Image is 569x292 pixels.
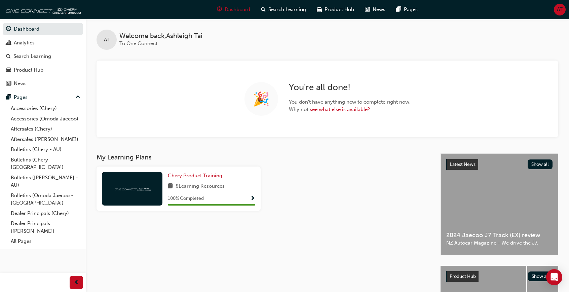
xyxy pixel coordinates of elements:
span: search-icon [261,5,266,14]
a: see what else is available? [310,106,370,112]
a: news-iconNews [359,3,391,16]
span: pages-icon [6,95,11,101]
a: car-iconProduct Hub [311,3,359,16]
a: Aftersales ([PERSON_NAME]) [8,134,83,145]
a: guage-iconDashboard [212,3,256,16]
span: guage-icon [217,5,222,14]
span: Latest News [450,161,476,167]
span: Chery Product Training [168,173,222,179]
h3: My Learning Plans [97,153,430,161]
div: News [14,80,27,87]
a: Dealer Principals ([PERSON_NAME]) [8,218,83,236]
a: Product Hub [3,64,83,76]
img: oneconnect [3,3,81,16]
span: Why not [289,106,411,113]
span: Product Hub [450,273,476,279]
a: Bulletins (Chery - AU) [8,144,83,155]
div: Open Intercom Messenger [546,269,562,285]
span: To One Connect [119,40,157,46]
button: Pages [3,91,83,104]
a: Latest NewsShow all2024 Jaecoo J7 Track (EX) reviewNZ Autocar Magazine - We drive the J7. [441,153,558,255]
a: Accessories (Chery) [8,103,83,114]
span: car-icon [6,67,11,73]
div: Product Hub [14,66,43,74]
a: News [3,77,83,90]
span: Dashboard [225,6,250,13]
button: Show all [528,271,553,281]
span: 8 Learning Resources [176,182,225,191]
button: AT [554,4,566,15]
span: 100 % Completed [168,195,204,203]
span: up-icon [76,93,80,102]
span: AT [557,6,563,13]
a: pages-iconPages [391,3,423,16]
div: Pages [14,94,28,101]
span: book-icon [168,182,173,191]
span: car-icon [317,5,322,14]
div: Analytics [14,39,35,47]
a: Bulletins (Omoda Jaecoo - [GEOGRAPHIC_DATA]) [8,190,83,208]
a: Chery Product Training [168,172,225,180]
a: Product HubShow all [446,271,553,282]
span: 2024 Jaecoo J7 Track (EX) review [446,231,553,239]
a: Accessories (Omoda Jaecoo) [8,114,83,124]
a: Aftersales (Chery) [8,124,83,134]
img: oneconnect [114,185,151,192]
a: All Pages [8,236,83,247]
button: Show all [528,159,553,169]
a: Dealer Principals (Chery) [8,208,83,219]
a: Latest NewsShow all [446,159,553,170]
span: Pages [404,6,418,13]
a: Bulletins (Chery - [GEOGRAPHIC_DATA]) [8,155,83,173]
a: search-iconSearch Learning [256,3,311,16]
h2: You're all done! [289,82,411,93]
a: Dashboard [3,23,83,35]
span: 🎉 [253,95,270,103]
span: News [373,6,385,13]
button: DashboardAnalyticsSearch LearningProduct HubNews [3,22,83,91]
span: NZ Autocar Magazine - We drive the J7. [446,239,553,247]
div: Search Learning [13,52,51,60]
span: guage-icon [6,26,11,32]
a: Search Learning [3,50,83,63]
span: AT [104,36,110,44]
span: search-icon [6,53,11,60]
span: Product Hub [325,6,354,13]
span: Show Progress [250,196,255,202]
span: You don't have anything new to complete right now. [289,98,411,106]
span: news-icon [6,81,11,87]
span: Welcome back , Ashleigh Tai [119,32,202,40]
a: Bulletins ([PERSON_NAME] - AU) [8,173,83,190]
span: pages-icon [396,5,401,14]
span: Search Learning [268,6,306,13]
span: chart-icon [6,40,11,46]
span: prev-icon [74,279,79,287]
a: Analytics [3,37,83,49]
button: Show Progress [250,194,255,203]
span: news-icon [365,5,370,14]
